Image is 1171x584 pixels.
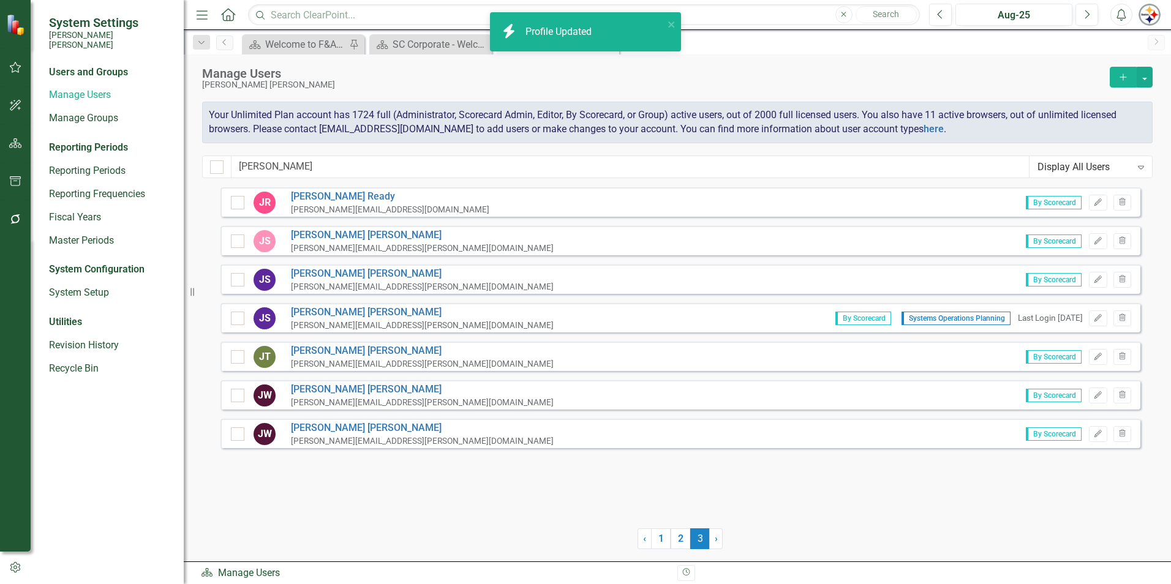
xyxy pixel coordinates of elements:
[291,397,554,408] div: [PERSON_NAME][EMAIL_ADDRESS][PERSON_NAME][DOMAIN_NAME]
[1026,389,1082,402] span: By Scorecard
[201,566,668,580] div: Manage Users
[291,228,554,242] a: [PERSON_NAME] [PERSON_NAME]
[202,67,1104,80] div: Manage Users
[265,37,346,52] div: Welcome to F&A Departmental Scorecard
[291,305,554,320] a: [PERSON_NAME] [PERSON_NAME]
[856,6,917,23] button: Search
[49,315,171,329] div: Utilities
[49,362,171,376] a: Recycle Bin
[291,421,554,435] a: [PERSON_NAME] [PERSON_NAME]
[49,88,171,102] a: Manage Users
[254,384,276,406] div: JW
[291,320,554,331] div: [PERSON_NAME][EMAIL_ADDRESS][PERSON_NAME][DOMAIN_NAME]
[49,30,171,50] small: [PERSON_NAME] [PERSON_NAME]
[671,528,690,549] a: 2
[291,281,554,293] div: [PERSON_NAME][EMAIL_ADDRESS][PERSON_NAME][DOMAIN_NAME]
[245,37,346,52] a: Welcome to F&A Departmental Scorecard
[49,234,171,248] a: Master Periods
[291,242,554,254] div: [PERSON_NAME][EMAIL_ADDRESS][PERSON_NAME][DOMAIN_NAME]
[49,263,171,277] div: System Configuration
[291,435,554,447] div: [PERSON_NAME][EMAIL_ADDRESS][PERSON_NAME][DOMAIN_NAME]
[291,358,554,370] div: [PERSON_NAME][EMAIL_ADDRESS][PERSON_NAME][DOMAIN_NAME]
[254,423,276,445] div: JW
[668,17,676,31] button: close
[835,312,891,325] span: By Scorecard
[955,4,1072,26] button: Aug-25
[49,187,171,201] a: Reporting Frequencies
[49,15,171,30] span: System Settings
[291,267,554,281] a: [PERSON_NAME] [PERSON_NAME]
[49,111,171,125] a: Manage Groups
[902,312,1011,325] span: Systems Operations Planning
[49,339,171,353] a: Revision History
[372,37,489,52] a: SC Corporate - Welcome to ClearPoint
[873,9,899,19] span: Search
[1026,196,1082,209] span: By Scorecard
[49,164,171,178] a: Reporting Periods
[6,13,28,35] img: ClearPoint Strategy
[231,155,1030,178] input: Filter Users...
[49,211,171,225] a: Fiscal Years
[254,346,276,368] div: JT
[291,190,489,204] a: [PERSON_NAME] Ready
[254,269,276,291] div: JS
[254,307,276,329] div: JS
[393,37,489,52] div: SC Corporate - Welcome to ClearPoint
[1026,234,1082,248] span: By Scorecard
[49,141,171,155] div: Reporting Periods
[690,528,710,549] span: 3
[209,109,1116,135] span: Your Unlimited Plan account has 1724 full (Administrator, Scorecard Admin, Editor, By Scorecard, ...
[651,528,671,549] a: 1
[254,230,276,252] div: JS
[1026,273,1082,286] span: By Scorecard
[248,4,920,26] input: Search ClearPoint...
[643,533,646,544] span: ‹
[1037,160,1131,174] div: Display All Users
[1026,427,1082,441] span: By Scorecard
[254,192,276,214] div: JR
[202,80,1104,89] div: [PERSON_NAME] [PERSON_NAME]
[49,66,171,80] div: Users and Groups
[291,204,489,215] div: [PERSON_NAME][EMAIL_ADDRESS][DOMAIN_NAME]
[49,286,171,300] a: System Setup
[525,25,595,39] div: Profile Updated
[1026,350,1082,364] span: By Scorecard
[291,344,554,358] a: [PERSON_NAME] [PERSON_NAME]
[1018,312,1083,324] div: Last Login [DATE]
[715,533,718,544] span: ›
[291,383,554,397] a: [PERSON_NAME] [PERSON_NAME]
[924,123,944,135] a: here
[960,8,1068,23] div: Aug-25
[1139,4,1161,26] img: Cambria Fayall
